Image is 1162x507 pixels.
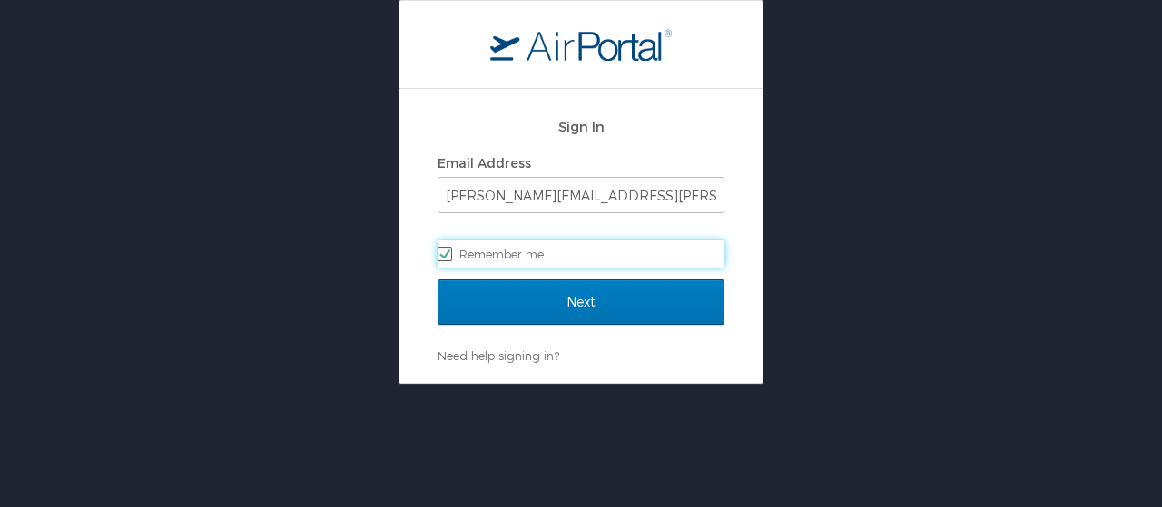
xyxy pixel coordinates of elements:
label: Email Address [438,155,531,171]
input: Next [438,279,724,325]
h2: Sign In [438,116,724,137]
img: logo [490,28,672,61]
a: Need help signing in? [438,348,559,363]
label: Remember me [438,240,724,268]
